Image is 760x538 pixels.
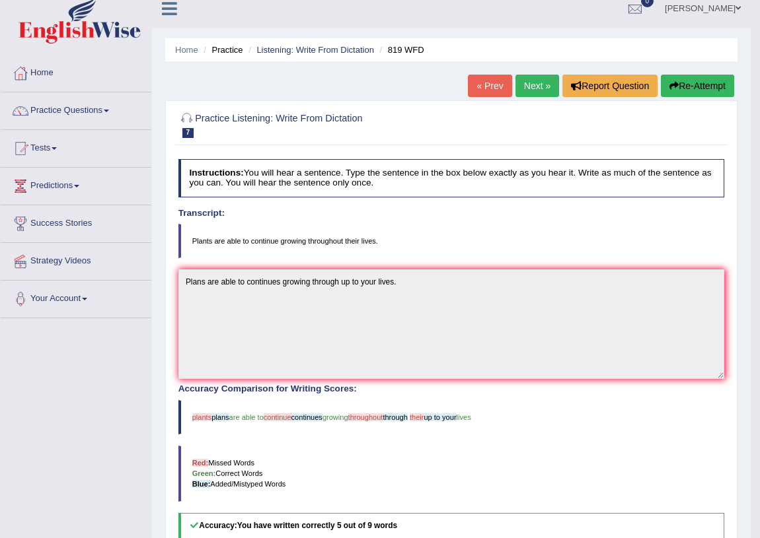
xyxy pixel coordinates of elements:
b: Instructions: [189,168,243,178]
a: Predictions [1,168,151,201]
span: 7 [182,128,194,138]
span: lives [457,413,471,421]
blockquote: Missed Words Correct Words Added/Mistyped Words [178,446,725,502]
blockquote: Plants are able to continue growing throughout their lives. [178,224,725,258]
li: 819 WFD [377,44,424,56]
a: Your Account [1,281,151,314]
a: Practice Questions [1,92,151,125]
b: You have written correctly 5 out of 9 words [237,521,397,530]
b: Blue: [192,480,211,488]
span: plants [192,413,211,421]
b: Green: [192,469,216,477]
a: Strategy Videos [1,243,151,276]
button: Re-Attempt [661,75,734,97]
span: growing [323,413,348,421]
span: are able to [229,413,264,421]
span: plans [211,413,229,421]
h4: Transcript: [178,209,725,219]
b: Red: [192,459,209,467]
a: Success Stories [1,205,151,238]
a: Home [1,55,151,88]
h2: Practice Listening: Write From Dictation [178,110,517,138]
li: Practice [200,44,243,56]
a: Tests [1,130,151,163]
span: continue [264,413,291,421]
span: through [383,413,407,421]
span: continues [291,413,323,421]
button: Report Question [562,75,658,97]
h4: You will hear a sentence. Type the sentence in the box below exactly as you hear it. Write as muc... [178,159,725,197]
span: up to your [424,413,456,421]
span: their [410,413,424,421]
a: Listening: Write From Dictation [256,45,374,55]
h4: Accuracy Comparison for Writing Scores: [178,384,725,394]
a: « Prev [468,75,512,97]
a: Home [175,45,198,55]
a: Next » [515,75,559,97]
span: throughout [348,413,383,421]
